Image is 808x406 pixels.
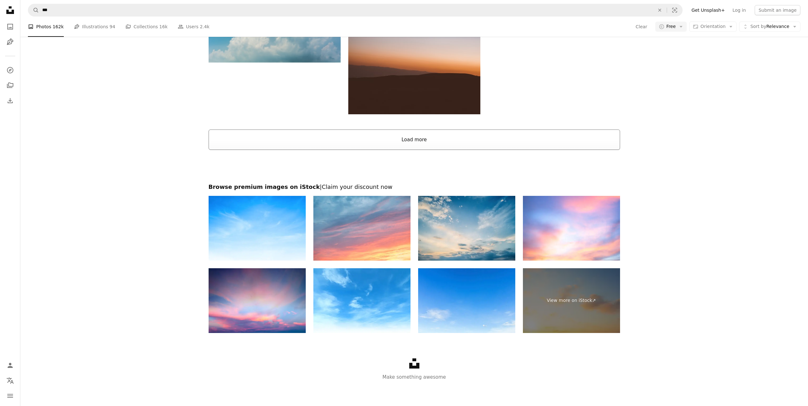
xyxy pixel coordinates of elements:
span: Sort by [750,24,766,29]
button: Menu [4,389,17,402]
button: Clear [653,4,667,16]
button: Language [4,374,17,387]
a: Log in / Sign up [4,359,17,372]
a: Explore [4,64,17,77]
button: Search Unsplash [28,4,39,16]
a: Users 2.4k [178,17,210,37]
form: Find visuals sitewide [28,4,683,17]
img: Blue sky and white clouds background [209,196,306,261]
button: Visual search [667,4,682,16]
a: Home — Unsplash [4,4,17,18]
a: Photos [4,20,17,33]
button: Submit an image [755,5,800,15]
img: Beautiful colorful sunset sky, cloudscape background [209,268,306,333]
a: Collections 16k [125,17,168,37]
img: Sunset blur nature summer background cloud gradient overlay dramatic weather orange sky evening s... [523,196,620,261]
img: Colorful clouds on dramatic sunset sky [313,196,411,261]
a: Illustrations [4,36,17,48]
a: Get Unsplash+ [688,5,729,15]
button: Free [655,22,687,32]
a: Illustrations 94 [74,17,115,37]
span: Orientation [700,24,725,29]
span: Relevance [750,23,789,30]
img: blue sky background texture with white clouds. [418,268,515,333]
a: Log in [729,5,750,15]
span: Free [666,23,676,30]
span: 16k [159,23,168,30]
h2: Browse premium images on iStock [209,183,620,191]
button: Clear [635,22,648,32]
button: Load more [209,130,620,150]
p: Make something awesome [20,373,808,381]
span: 2.4k [200,23,209,30]
span: | Claim your discount now [320,183,392,190]
img: Sunset sky [418,196,515,261]
img: Summer Blue Sky and white cloud white background. Beautiful clear cloudy in sunlight calm season.... [313,268,411,333]
span: 94 [110,23,115,30]
a: View more on iStock↗ [523,268,620,333]
a: Download History [4,94,17,107]
button: Orientation [689,22,737,32]
button: Sort byRelevance [739,22,800,32]
a: Collections [4,79,17,92]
